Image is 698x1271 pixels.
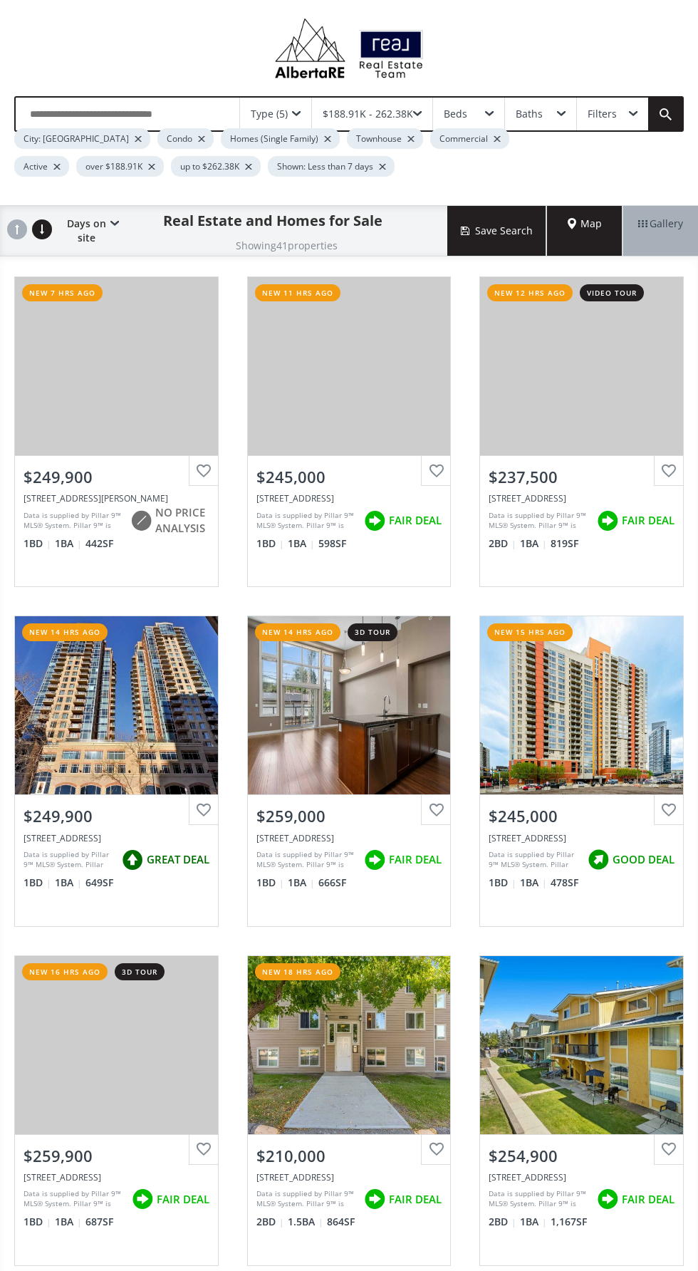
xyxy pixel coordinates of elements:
[256,1215,284,1229] span: 2 BD
[520,876,547,890] span: 1 BA
[256,1171,442,1183] div: 315 Heritage Drive SE #304, Calgary, AB T2H1N2
[622,1192,674,1207] span: FAIR DEAL
[551,536,578,551] span: 819 SF
[389,852,442,867] span: FAIR DEAL
[256,1188,358,1210] div: Data is supplied by Pillar 9™ MLS® System. Pillar 9™ is the owner of the copyright in its MLS® Sy...
[584,846,613,874] img: rating icon
[323,109,413,119] div: $188.91K - 262.38K
[489,1171,674,1183] div: 2200 Woodview Drive SW #702, Calgary, AB T2W 3N6
[389,1192,442,1207] span: FAIR DEAL
[163,211,382,231] h1: Real Estate and Homes for Sale
[256,1145,442,1167] div: $210,000
[85,1215,113,1229] span: 687 SF
[593,1185,622,1213] img: rating icon
[118,846,147,874] img: rating icon
[516,109,543,119] div: Baths
[24,876,51,890] span: 1 BD
[489,536,516,551] span: 2 BD
[489,1145,674,1167] div: $254,900
[221,128,340,149] div: Homes (Single Family)
[588,109,617,119] div: Filters
[85,536,113,551] span: 442 SF
[256,832,442,844] div: 4303 1 Street NE #409, Calgary, AB T2E7M3
[360,507,389,535] img: rating icon
[14,156,69,177] div: Active
[489,492,674,504] div: 4327 75 Street NW #302, Calgary, AB T3B 2M7
[520,1215,547,1229] span: 1 BA
[360,846,389,874] img: rating icon
[638,217,683,231] span: Gallery
[288,876,315,890] span: 1 BA
[360,1185,389,1213] img: rating icon
[489,849,580,871] div: Data is supplied by Pillar 9™ MLS® System. Pillar 9™ is the owner of the copyright in its MLS® Sy...
[288,1215,323,1229] span: 1.5 BA
[268,156,395,177] div: Shown: Less than 7 days
[430,128,509,149] div: Commercial
[24,1215,51,1229] span: 1 BD
[85,876,113,890] span: 649 SF
[236,240,338,251] h2: Showing 41 properties
[157,1192,209,1207] span: FAIR DEAL
[171,156,261,177] div: up to $262.38K
[547,206,623,256] div: Map
[489,1215,516,1229] span: 2 BD
[318,876,346,890] span: 666 SF
[465,601,698,940] a: new 15 hrs ago$245,000[STREET_ADDRESS]Data is supplied by Pillar 9™ MLS® System. Pillar 9™ is the...
[24,1145,209,1167] div: $259,900
[327,1215,355,1229] span: 864 SF
[489,1188,590,1210] div: Data is supplied by Pillar 9™ MLS® System. Pillar 9™ is the owner of the copyright in its MLS® Sy...
[489,805,674,827] div: $245,000
[24,849,115,871] div: Data is supplied by Pillar 9™ MLS® System. Pillar 9™ is the owner of the copyright in its MLS® Sy...
[489,832,674,844] div: 1053 10 Street SW #1414, Calgary, AB T2R 1S6
[233,262,466,601] a: new 11 hrs ago$245,000[STREET_ADDRESS]Data is supplied by Pillar 9™ MLS® System. Pillar 9™ is the...
[24,1188,125,1210] div: Data is supplied by Pillar 9™ MLS® System. Pillar 9™ is the owner of the copyright in its MLS® Sy...
[55,536,82,551] span: 1 BA
[147,852,209,867] span: GREAT DEAL
[447,206,547,256] button: Save Search
[14,128,150,149] div: City: [GEOGRAPHIC_DATA]
[256,492,442,504] div: 221 Redstone Street NE, Calgary, AB T3N 1M5
[24,805,209,827] div: $249,900
[155,505,209,536] span: NO PRICE ANALYSIS
[76,156,164,177] div: over $188.91K
[593,507,622,535] img: rating icon
[55,876,82,890] span: 1 BA
[389,513,442,528] span: FAIR DEAL
[24,1171,209,1183] div: 500 Rocky Vista Gardens NW #103, Calgary, AB T3G 0C3
[57,206,119,256] div: Days on site
[256,849,358,871] div: Data is supplied by Pillar 9™ MLS® System. Pillar 9™ is the owner of the copyright in its MLS® Sy...
[465,262,698,601] a: new 12 hrs agovideo tour$237,500[STREET_ADDRESS]Data is supplied by Pillar 9™ MLS® System. Pillar...
[551,876,578,890] span: 478 SF
[622,513,674,528] span: FAIR DEAL
[520,536,547,551] span: 1 BA
[613,852,674,867] span: GOOD DEAL
[24,536,51,551] span: 1 BD
[551,1215,587,1229] span: 1,167 SF
[233,601,466,940] a: new 14 hrs ago3d tour$259,000[STREET_ADDRESS]Data is supplied by Pillar 9™ MLS® System. Pillar 9™...
[128,1185,157,1213] img: rating icon
[256,805,442,827] div: $259,000
[489,876,516,890] span: 1 BD
[288,536,315,551] span: 1 BA
[256,466,442,488] div: $245,000
[347,128,423,149] div: Townhouse
[489,510,590,531] div: Data is supplied by Pillar 9™ MLS® System. Pillar 9™ is the owner of the copyright in its MLS® Sy...
[127,507,155,535] img: rating icon
[256,876,284,890] span: 1 BD
[568,217,602,231] span: Map
[268,14,430,82] img: Logo
[256,536,284,551] span: 1 BD
[24,466,209,488] div: $249,900
[489,466,674,488] div: $237,500
[24,832,209,844] div: 910 5 Avenue SW #601, Calgary, AB T2p0c3
[55,1215,82,1229] span: 1 BA
[157,128,214,149] div: Condo
[251,109,288,119] div: Type (5)
[318,536,346,551] span: 598 SF
[24,510,123,531] div: Data is supplied by Pillar 9™ MLS® System. Pillar 9™ is the owner of the copyright in its MLS® Sy...
[623,206,698,256] div: Gallery
[24,492,209,504] div: 60 Howse Lane NE #1005, Calgary, AB T3P 2B5
[256,510,358,531] div: Data is supplied by Pillar 9™ MLS® System. Pillar 9™ is the owner of the copyright in its MLS® Sy...
[444,109,467,119] div: Beds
